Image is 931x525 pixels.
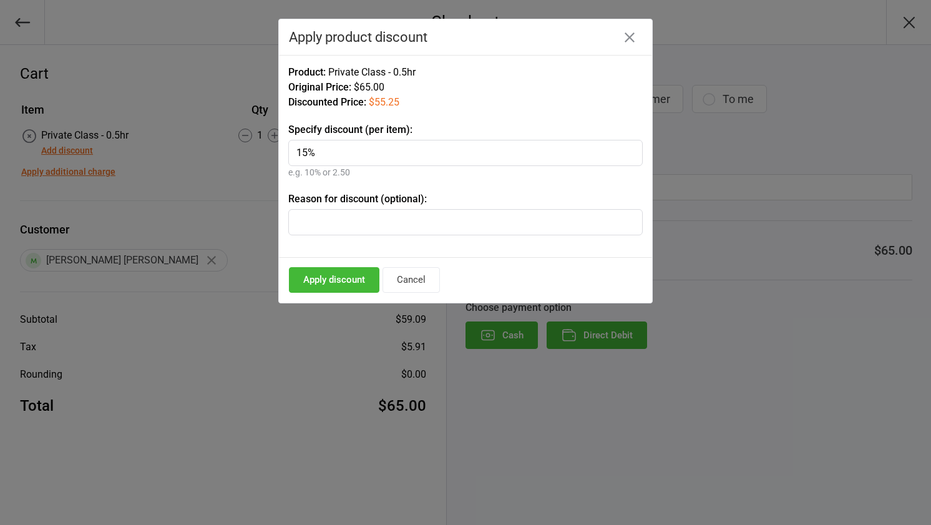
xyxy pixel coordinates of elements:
span: Original Price: [288,81,351,93]
div: e.g. 10% or 2.50 [288,166,643,179]
div: Private Class - 0.5hr [288,65,643,80]
button: Apply discount [289,267,379,293]
div: $65.00 [288,80,643,95]
span: Discounted Price: [288,96,366,108]
div: Apply product discount [289,29,642,45]
label: Specify discount (per item): [288,122,643,137]
button: Cancel [383,267,440,293]
label: Reason for discount (optional): [288,192,643,207]
span: $55.25 [369,96,399,108]
span: Product: [288,66,326,78]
